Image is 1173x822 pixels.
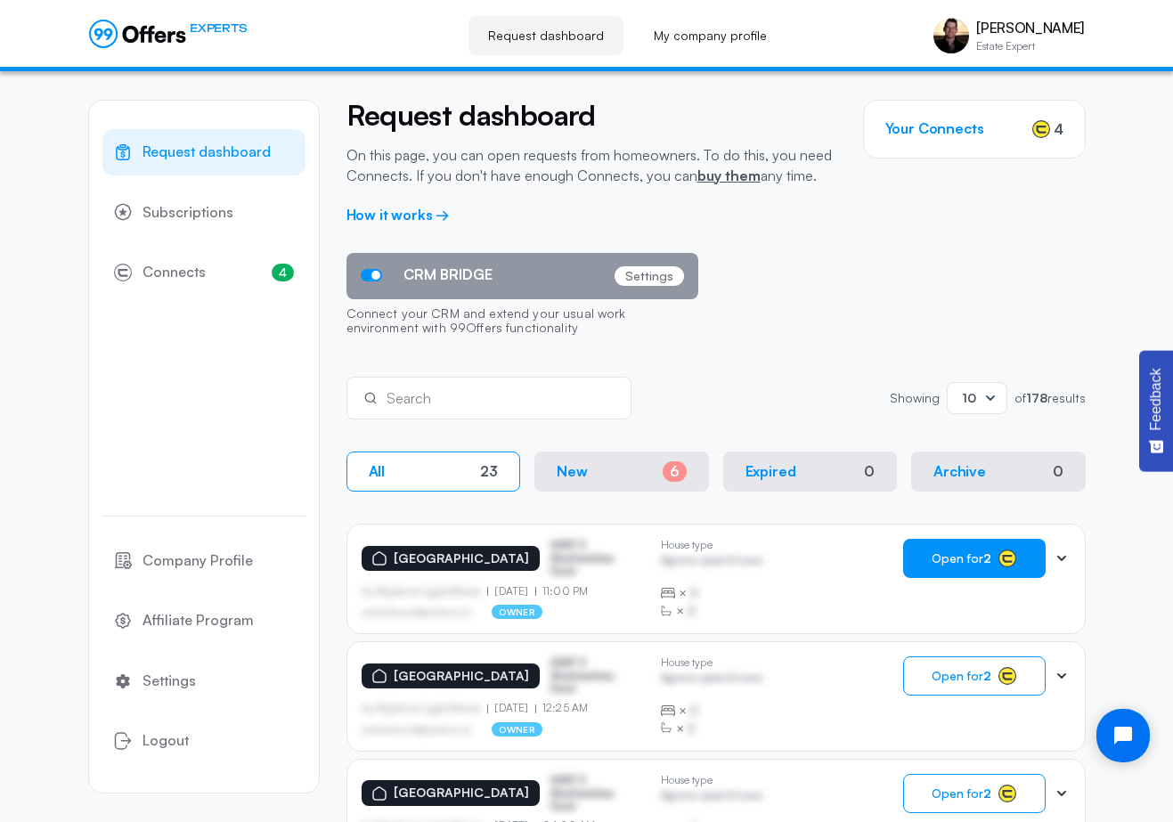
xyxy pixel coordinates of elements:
a: My company profile [634,16,786,55]
span: 10 [962,390,976,405]
span: B [690,702,698,720]
span: B [690,584,698,602]
p: Settings [615,266,684,286]
div: 0 [1053,463,1063,480]
p: by Afgdsrwe Ljgjkdfsbvas [362,585,488,598]
p: House type [661,539,763,551]
div: × [661,602,763,620]
p: owner [492,605,542,619]
p: [GEOGRAPHIC_DATA] [394,551,529,566]
a: How it works → [346,206,451,224]
span: Logout [143,729,189,753]
span: Open for [932,551,991,566]
button: Expired0 [723,452,898,492]
h2: Request dashboard [346,100,836,131]
p: On this page, you can open requests from homeowners. To do this, you need Connects. If you don't ... [346,145,836,185]
p: All [369,463,386,480]
button: Archive0 [911,452,1086,492]
a: Company Profile [102,538,305,584]
p: ASDF S Sfasfdasfdas Dasd [550,539,639,577]
a: Request dashboard [102,129,305,175]
span: 4 [1054,118,1063,140]
h3: Your Connects [885,120,984,137]
span: Request dashboard [143,141,271,164]
span: B [688,602,696,620]
a: buy them [697,167,761,184]
a: Subscriptions [102,190,305,236]
span: 4 [272,264,294,281]
a: Settings [102,658,305,704]
strong: 2 [983,785,991,801]
button: Logout [102,718,305,764]
p: Agrwsv qwervf oiuns [661,671,763,688]
iframe: Tidio Chat [1081,694,1165,777]
p: New [557,463,588,480]
span: Open for [932,669,991,683]
span: Feedback [1148,368,1164,430]
p: [PERSON_NAME] [976,20,1084,37]
p: Agrwsv qwervf oiuns [661,554,763,571]
a: Connects4 [102,249,305,296]
p: [GEOGRAPHIC_DATA] [394,669,529,684]
span: Settings [143,670,196,693]
p: ASDF S Sfasfdasfdas Dasd [550,656,639,695]
p: asdfasdfasasfd@asdfasd.asf [362,724,471,735]
div: × [661,584,763,602]
p: by Afgdsrwe Ljgjkdfsbvas [362,702,488,714]
p: House type [661,656,763,669]
strong: 178 [1026,390,1047,405]
span: CRM BRIDGE [403,266,493,283]
strong: 2 [983,550,991,566]
p: House type [661,774,763,786]
p: ASDF S Sfasfdasfdas Dasd [550,774,639,812]
div: 23 [480,463,498,480]
span: Connects [143,261,206,284]
span: Subscriptions [143,201,233,224]
a: EXPERTS [89,20,247,48]
p: of results [1014,392,1086,404]
p: asdfasdfasasfd@asdfasd.asf [362,606,471,617]
span: B [688,720,696,737]
p: owner [492,722,542,737]
button: Open for2 [903,656,1046,696]
p: Agrwsv qwervf oiuns [661,789,763,806]
button: All23 [346,452,521,492]
a: Affiliate Program [102,598,305,644]
p: Connect your CRM and extend your usual work environment with 99Offers functionality [346,299,698,346]
p: Expired [745,463,796,480]
p: [GEOGRAPHIC_DATA] [394,785,529,801]
div: × [661,720,763,737]
img: Aris Anagnos [933,18,969,53]
strong: 2 [983,668,991,683]
a: Request dashboard [468,16,623,55]
div: 6 [663,461,687,482]
button: New6 [534,452,709,492]
p: Estate Expert [976,41,1084,52]
p: Archive [933,463,986,480]
p: [DATE] [487,702,535,714]
p: Showing [890,392,940,404]
p: [DATE] [487,585,535,598]
div: × [661,702,763,720]
button: Open for2 [903,774,1046,813]
p: 12:25 AM [535,702,588,714]
span: EXPERTS [190,20,247,37]
button: Open for2 [903,539,1046,578]
span: Company Profile [143,549,253,573]
span: Affiliate Program [143,609,254,632]
p: 11:00 PM [535,585,588,598]
span: Open for [932,786,991,801]
div: 0 [864,463,875,480]
button: Feedback - Show survey [1139,350,1173,471]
